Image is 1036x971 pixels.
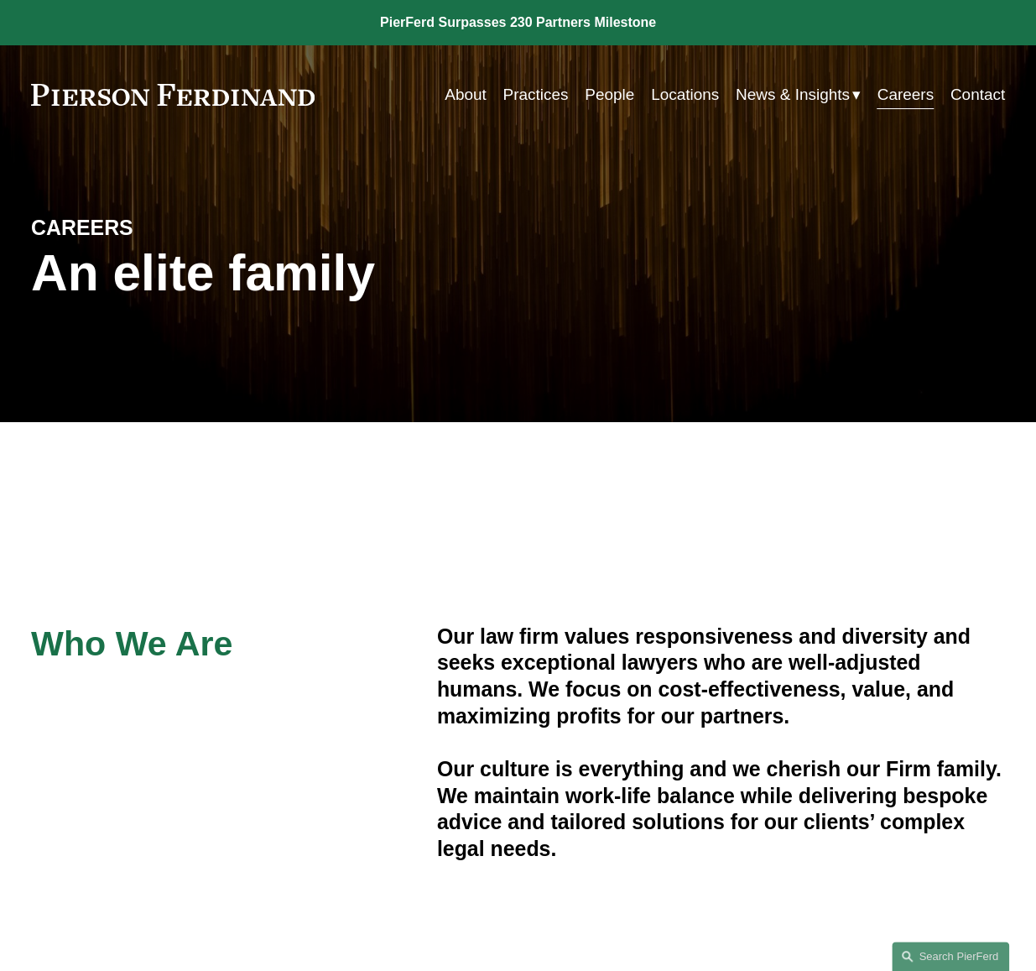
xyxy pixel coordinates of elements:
[651,79,719,111] a: Locations
[877,79,933,111] a: Careers
[736,81,850,109] span: News & Insights
[437,756,1005,862] h4: Our culture is everything and we cherish our Firm family. We maintain work-life balance while del...
[585,79,634,111] a: People
[736,79,861,111] a: folder dropdown
[31,215,274,242] h4: CAREERS
[950,79,1005,111] a: Contact
[31,244,518,302] h1: An elite family
[445,79,487,111] a: About
[437,624,1005,729] h4: Our law firm values responsiveness and diversity and seeks exceptional lawyers who are well-adjus...
[31,624,232,663] span: Who We Are
[892,942,1009,971] a: Search this site
[502,79,568,111] a: Practices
